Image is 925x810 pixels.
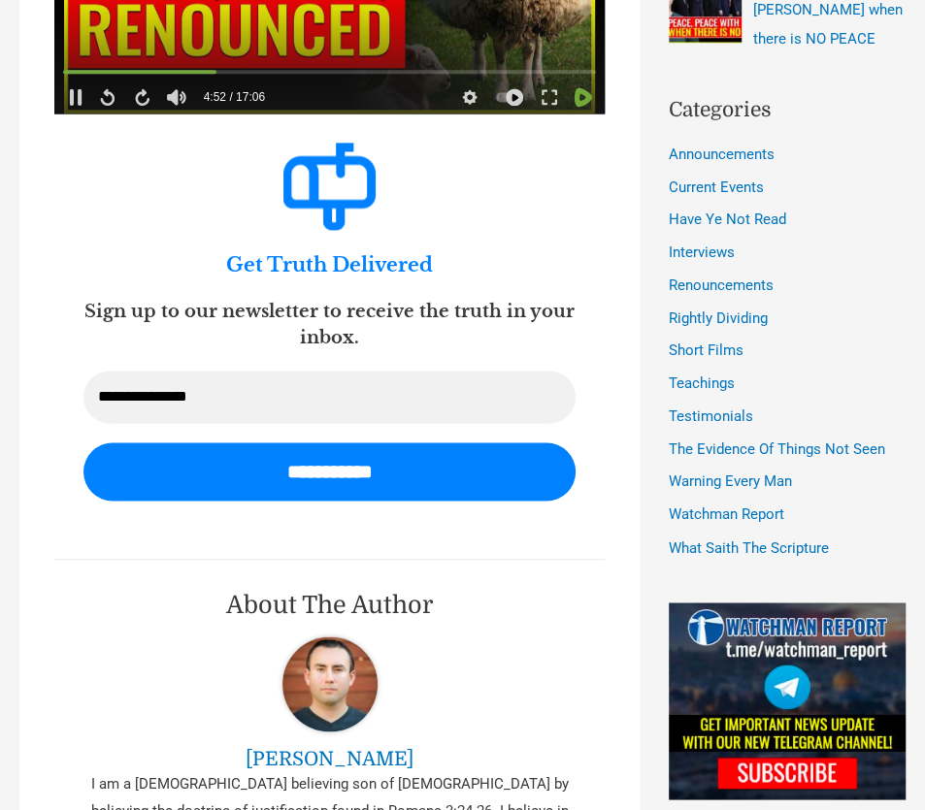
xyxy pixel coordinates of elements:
[84,301,575,348] strong: Sign up to our newsletter to receive the truth in your inbox.
[487,82,532,112] div: Autoplay
[669,95,906,126] h2: Categories
[669,276,774,294] a: Renouncements
[669,243,735,261] a: Interviews
[669,341,743,359] a: Short Films
[88,82,123,112] div: Rewind
[532,82,567,112] div: Toggle fullscreen
[669,374,735,392] a: Teachings
[669,407,753,425] a: Testimonials
[669,178,764,196] a: Current Events
[669,140,906,562] nav: Categories
[83,589,576,621] h3: About The Author
[669,538,829,556] a: What Saith The Scripture
[83,747,576,770] a: [PERSON_NAME]
[669,211,786,228] a: Have Ye Not Read
[669,440,885,458] a: The Evidence Of Things Not Seen
[83,371,576,423] input: Email Address *
[123,82,158,112] div: Fast forward
[669,146,775,163] a: Announcements
[669,472,792,490] a: Warning Every Man
[669,309,768,327] a: Rightly Dividing
[204,90,265,104] span: 4:52 / 17:06
[669,505,784,523] a: Watchman Report
[452,82,487,112] div: Playback settings
[226,253,433,276] strong: Get Truth Delivered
